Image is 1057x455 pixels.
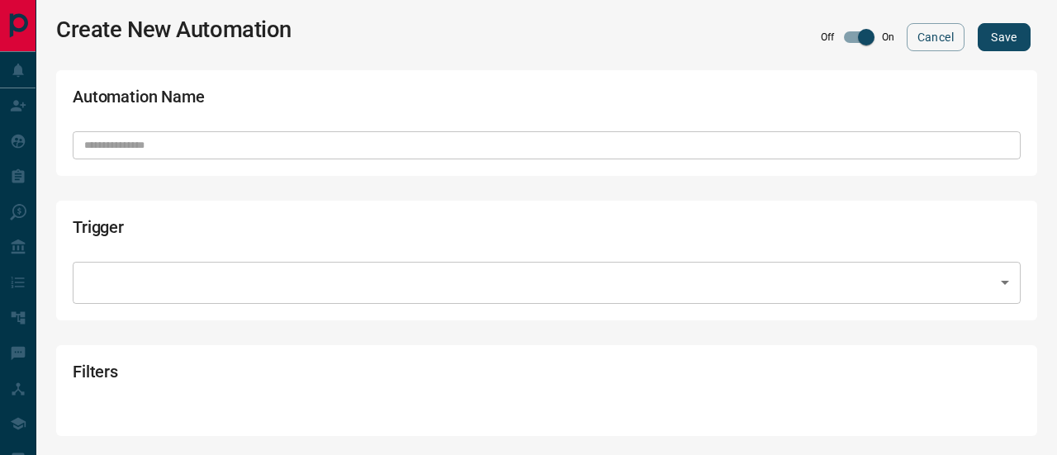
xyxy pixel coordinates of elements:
h2: Filters [73,362,642,390]
p: Off [821,30,834,45]
p: On [882,30,894,45]
h1: Create New Automation [56,17,292,43]
span: Inactive / Active [851,21,882,53]
button: Save [978,23,1031,51]
button: Cancel [907,23,965,51]
h2: Trigger [73,217,642,245]
h2: Automation Name [73,87,642,115]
